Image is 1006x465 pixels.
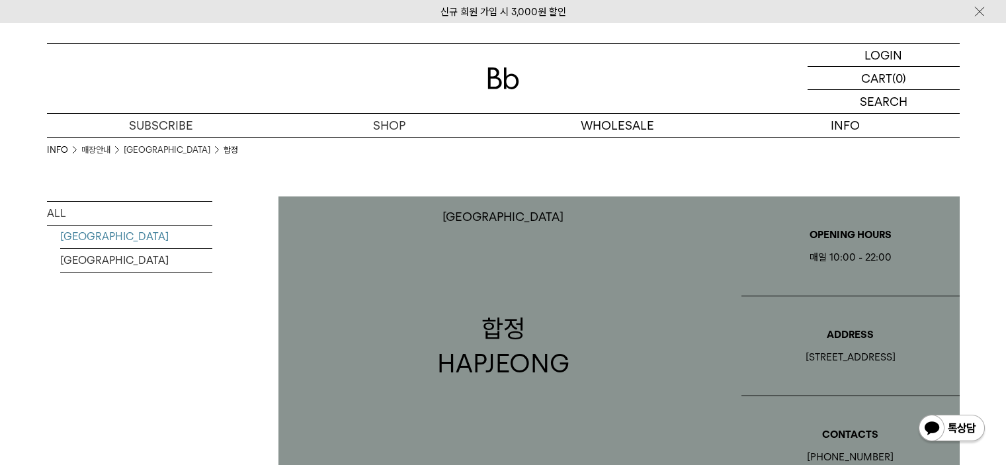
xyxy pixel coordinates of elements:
img: 카카오톡 채널 1:1 채팅 버튼 [917,413,986,445]
a: 매장안내 [81,144,110,157]
p: CART [861,67,892,89]
a: [GEOGRAPHIC_DATA] [60,249,212,272]
a: LOGIN [808,44,960,67]
p: ADDRESS [741,327,960,343]
a: CART (0) [808,67,960,90]
p: OPENING HOURS [741,227,960,243]
p: WHOLESALE [503,114,732,137]
a: ALL [47,202,212,225]
p: SEARCH [860,90,907,113]
p: [GEOGRAPHIC_DATA] [442,210,564,224]
div: [STREET_ADDRESS] [741,349,960,365]
li: 합정 [224,144,238,157]
a: SHOP [275,114,503,137]
p: LOGIN [864,44,902,66]
li: INFO [47,144,81,157]
a: [GEOGRAPHIC_DATA] [60,225,212,248]
p: 합정 [437,311,569,346]
a: [GEOGRAPHIC_DATA] [124,144,210,157]
p: INFO [732,114,960,137]
img: 로고 [487,67,519,89]
p: (0) [892,67,906,89]
div: [PHONE_NUMBER] [741,449,960,465]
p: HAPJEONG [437,346,569,381]
a: 신규 회원 가입 시 3,000원 할인 [440,6,566,18]
p: CONTACTS [741,427,960,443]
div: 매일 10:00 - 22:00 [741,249,960,265]
a: SUBSCRIBE [47,114,275,137]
